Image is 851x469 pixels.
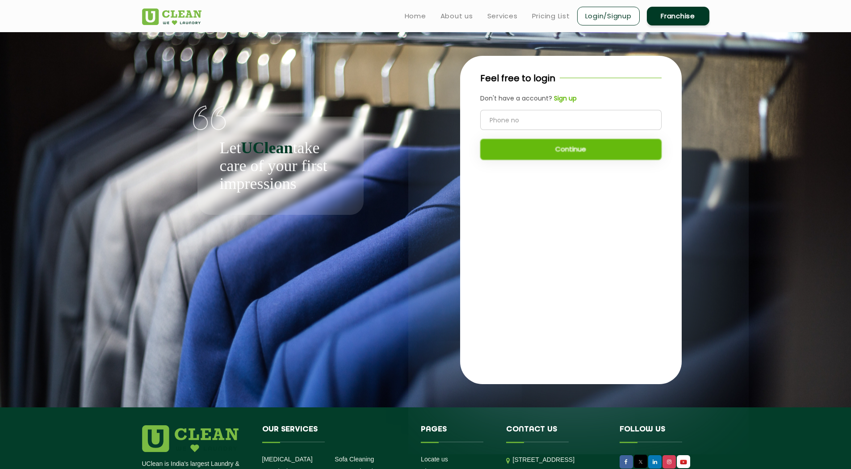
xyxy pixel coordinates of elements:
img: quote-img [193,105,226,130]
a: Sofa Cleaning [335,456,374,463]
img: UClean Laundry and Dry Cleaning [678,457,689,467]
a: Pricing List [532,11,570,21]
b: UClean [241,139,293,157]
b: Sign up [554,94,577,103]
img: logo.png [142,425,239,452]
h4: Follow us [620,425,698,442]
a: Sign up [552,94,577,103]
p: Let take care of your first impressions [220,139,341,193]
a: Login/Signup [577,7,640,25]
a: Services [487,11,518,21]
h4: Pages [421,425,493,442]
a: Locate us [421,456,448,463]
img: UClean Laundry and Dry Cleaning [142,8,201,25]
a: Home [405,11,426,21]
a: About us [440,11,473,21]
p: Feel free to login [480,71,555,85]
span: Don't have a account? [480,94,552,103]
p: [STREET_ADDRESS] [513,455,606,465]
h4: Contact us [506,425,606,442]
h4: Our Services [262,425,408,442]
a: Franchise [647,7,709,25]
a: [MEDICAL_DATA] [262,456,313,463]
input: Phone no [480,110,662,130]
